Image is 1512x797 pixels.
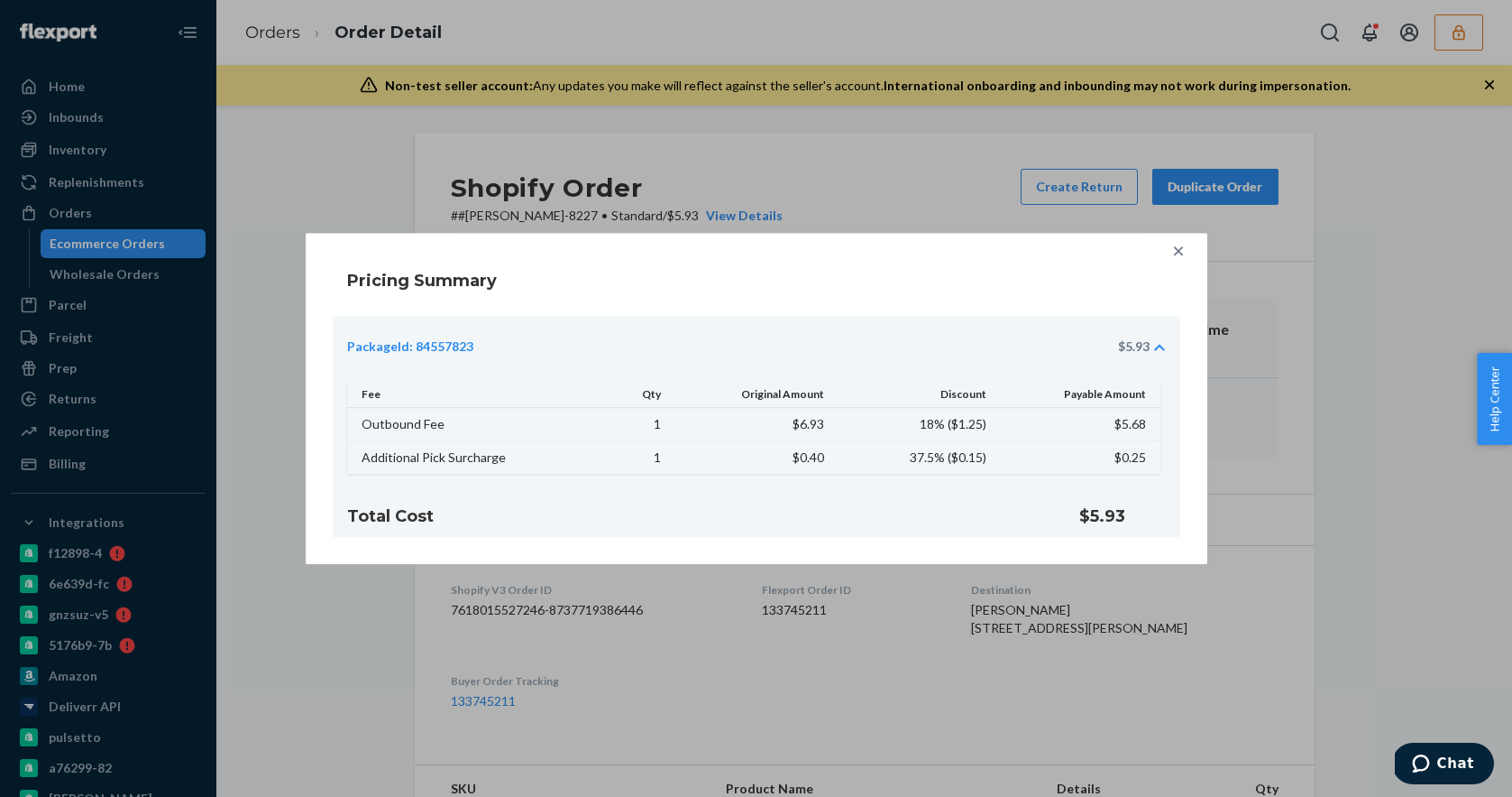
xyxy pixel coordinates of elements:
h4: $5.93 [1079,505,1166,528]
td: $0.40 [672,441,834,475]
th: Discount [835,381,997,408]
div: $5.93 [1118,338,1150,356]
td: 1 [591,408,672,441]
td: Outbound Fee [347,408,591,441]
td: $6.93 [672,408,834,441]
th: Payable Amount [997,381,1159,408]
span: Chat [42,13,79,29]
td: 37.5% ( $0.15 ) [835,441,997,475]
td: Additional Pick Surcharge [347,441,591,475]
th: Original Amount [672,381,834,408]
td: $0.25 [997,441,1159,475]
th: Fee [347,381,591,408]
td: $5.68 [997,408,1159,441]
h4: Pricing Summary [347,269,497,292]
div: PackageId: 84557823 [347,338,473,356]
th: Qty [591,381,672,408]
h4: Total Cost [347,505,1036,528]
td: 1 [591,441,672,475]
td: 18% ( $1.25 ) [835,408,997,441]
